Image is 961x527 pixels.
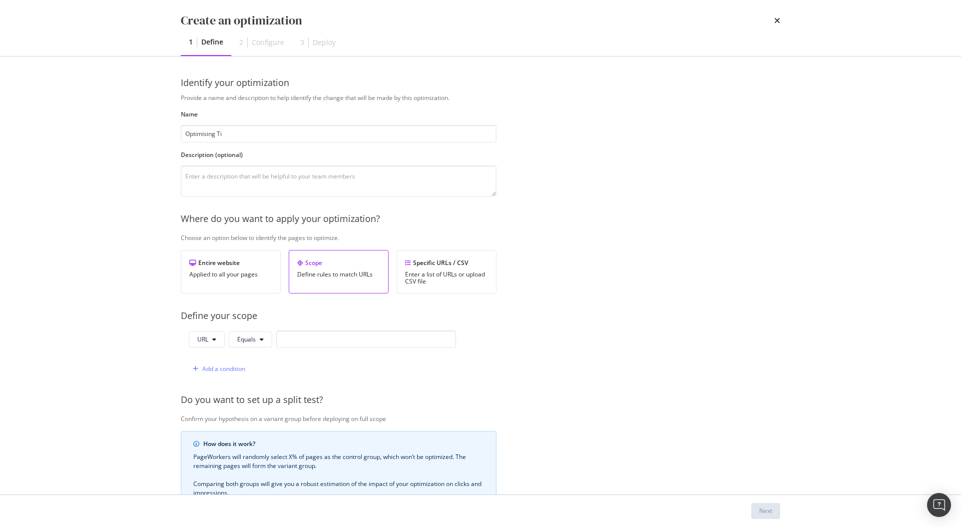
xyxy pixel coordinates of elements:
div: Provide a name and description to help identify the change that will be made by this optimization. [181,93,830,102]
div: info banner [181,431,496,506]
div: times [774,12,780,29]
span: Equals [237,335,256,343]
div: 1 [189,37,193,47]
div: Define your scope [181,309,830,322]
div: How does it work? [203,439,484,448]
div: 2 [239,37,243,47]
input: Enter an optimization name to easily find it back [181,125,496,142]
label: Description (optional) [181,150,496,159]
div: Do you want to set up a split test? [181,393,830,406]
label: Name [181,110,496,118]
div: Specific URLs / CSV [405,258,488,267]
button: Equals [229,331,272,347]
div: Applied to all your pages [189,271,272,278]
button: URL [189,331,225,347]
div: Confirm your hypothesis on a variant group before deploying on full scope [181,414,830,423]
div: Choose an option below to identify the pages to optimize. [181,233,830,242]
div: Identify your optimization [181,76,780,89]
div: Where do you want to apply your optimization? [181,212,830,225]
button: Next [751,503,780,519]
div: Open Intercom Messenger [927,493,951,517]
div: Next [759,506,772,515]
div: Define [201,37,223,47]
button: Add a condition [189,361,245,377]
span: URL [197,335,208,343]
div: Define rules to match URLs [297,271,380,278]
div: Create an optimization [181,12,302,29]
div: Configure [252,37,284,47]
div: Scope [297,258,380,267]
div: Enter a list of URLs or upload CSV file [405,271,488,285]
div: Deploy [313,37,336,47]
div: Add a condition [202,364,245,373]
div: 3 [300,37,304,47]
div: Entire website [189,258,272,267]
div: PageWorkers will randomly select X% of pages as the control group, which won’t be optimized. The ... [193,452,484,497]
